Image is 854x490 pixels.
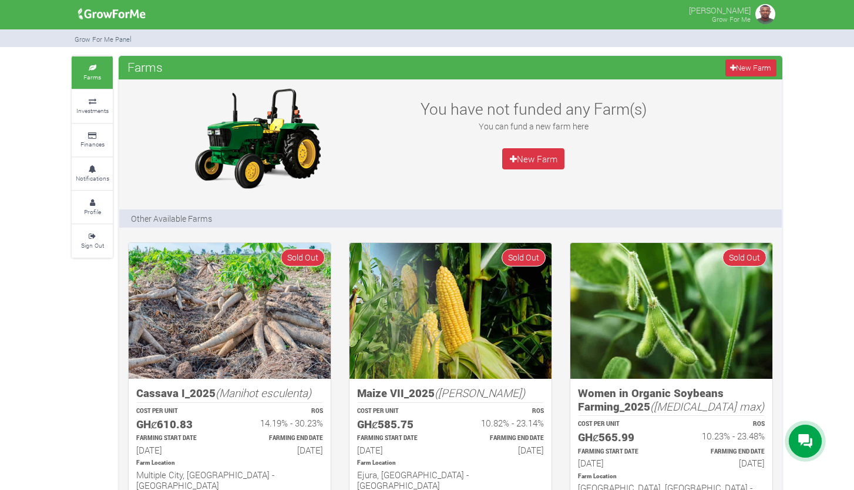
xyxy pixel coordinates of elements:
[570,243,772,379] img: growforme image
[578,472,765,481] p: Location of Farm
[357,386,544,400] h5: Maize VII_2025
[72,124,113,156] a: Finances
[712,15,751,24] small: Grow For Me
[75,35,132,44] small: Grow For Me Panel
[578,420,661,429] p: COST PER UNIT
[502,249,546,266] span: Sold Out
[406,120,661,132] p: You can fund a new farm here
[76,174,109,182] small: Notifications
[184,85,331,191] img: growforme image
[136,434,219,443] p: Estimated Farming Start Date
[357,434,440,443] p: Estimated Farming Start Date
[578,458,661,468] h6: [DATE]
[578,431,661,444] h5: GHȼ565.99
[131,212,212,225] p: Other Available Farms
[84,208,101,216] small: Profile
[125,55,166,79] span: Farms
[461,445,544,455] h6: [DATE]
[136,418,219,431] h5: GHȼ610.83
[240,445,323,455] h6: [DATE]
[136,407,219,416] p: COST PER UNIT
[435,385,525,400] i: ([PERSON_NAME])
[72,56,113,89] a: Farms
[240,407,323,416] p: ROS
[240,434,323,443] p: Estimated Farming End Date
[72,90,113,122] a: Investments
[682,458,765,468] h6: [DATE]
[136,386,323,400] h5: Cassava I_2025
[682,431,765,441] h6: 10.23% - 23.48%
[357,459,544,468] p: Location of Farm
[83,73,101,81] small: Farms
[81,241,104,249] small: Sign Out
[722,249,766,266] span: Sold Out
[136,459,323,468] p: Location of Farm
[406,99,661,118] h3: You have not funded any Farm(s)
[650,399,764,414] i: ([MEDICAL_DATA] max)
[357,418,440,431] h5: GHȼ585.75
[76,106,109,115] small: Investments
[72,225,113,257] a: Sign Out
[80,140,105,148] small: Finances
[281,249,325,266] span: Sold Out
[461,418,544,428] h6: 10.82% - 23.14%
[74,2,150,26] img: growforme image
[357,407,440,416] p: COST PER UNIT
[240,418,323,428] h6: 14.19% - 30.23%
[349,243,552,379] img: growforme image
[357,445,440,455] h6: [DATE]
[682,420,765,429] p: ROS
[216,385,311,400] i: (Manihot esculenta)
[578,386,765,413] h5: Women in Organic Soybeans Farming_2025
[72,158,113,190] a: Notifications
[754,2,777,26] img: growforme image
[689,2,751,16] p: [PERSON_NAME]
[578,448,661,456] p: Estimated Farming Start Date
[136,445,219,455] h6: [DATE]
[461,407,544,416] p: ROS
[461,434,544,443] p: Estimated Farming End Date
[129,243,331,379] img: growforme image
[682,448,765,456] p: Estimated Farming End Date
[502,148,564,169] a: New Farm
[725,59,776,76] a: New Farm
[72,191,113,224] a: Profile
